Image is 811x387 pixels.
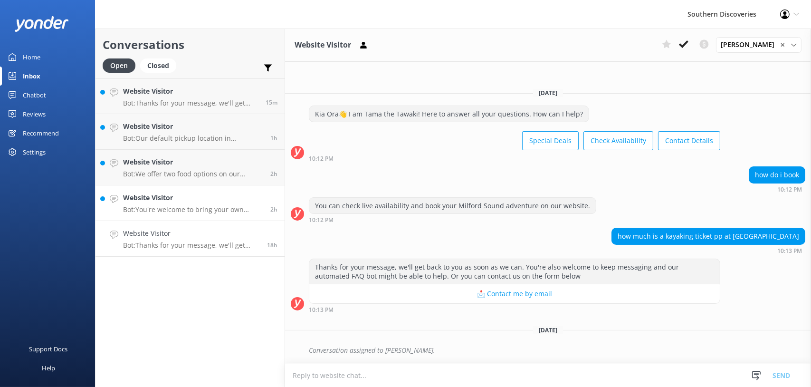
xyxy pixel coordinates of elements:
span: Oct 06 2025 10:13pm (UTC +13:00) Pacific/Auckland [267,241,277,249]
a: Website VisitorBot:Thanks for your message, we'll get back to you as soon as we can. You're also ... [95,78,285,114]
div: Oct 06 2025 10:13pm (UTC +13:00) Pacific/Auckland [611,247,805,254]
div: Thanks for your message, we'll get back to you as soon as we can. You're also welcome to keep mes... [309,259,720,284]
div: Inbox [23,67,40,86]
button: Special Deals [522,131,579,150]
div: Oct 06 2025 10:12pm (UTC +13:00) Pacific/Auckland [309,216,596,223]
p: Bot: Our default pickup location in [GEOGRAPHIC_DATA] is [STREET_ADDRESS]. If you need to update ... [123,134,263,143]
div: Support Docs [29,339,68,358]
span: [DATE] [533,89,563,97]
a: Website VisitorBot:Our default pickup location in [GEOGRAPHIC_DATA] is [STREET_ADDRESS]. If you n... [95,114,285,150]
a: Closed [140,60,181,70]
div: You can check live availability and book your Milford Sound adventure on our website. [309,198,596,214]
a: Website VisitorBot:We offer two food options on our Milford Sound Nature Cruise: - 'To Kai' Buffe... [95,150,285,185]
span: Oct 07 2025 02:38pm (UTC +13:00) Pacific/Auckland [270,205,277,213]
button: Contact Details [658,131,720,150]
button: Check Availability [583,131,653,150]
div: Settings [23,143,46,162]
img: yonder-white-logo.png [14,16,69,32]
p: Bot: Thanks for your message, we'll get back to you as soon as we can. You're also welcome to kee... [123,99,258,107]
div: how do i book [749,167,805,183]
h4: Website Visitor [123,193,263,203]
div: Home [23,48,40,67]
div: Reviews [23,105,46,124]
h4: Website Visitor [123,121,263,132]
h3: Website Visitor [295,39,351,51]
strong: 10:13 PM [309,307,334,313]
p: Bot: We offer two food options on our Milford Sound Nature Cruise: - 'To Kai' Buffet: Fresh seaso... [123,170,263,178]
div: Conversation assigned to [PERSON_NAME]. [309,342,805,358]
div: Oct 06 2025 10:12pm (UTC +13:00) Pacific/Auckland [309,155,720,162]
div: Assign User [716,37,801,52]
span: [PERSON_NAME] [721,39,780,50]
button: 📩 Contact me by email [309,284,720,303]
h4: Website Visitor [123,228,260,239]
a: Open [103,60,140,70]
span: [DATE] [533,326,563,334]
strong: 10:12 PM [309,156,334,162]
div: how much is a kayaking ticket pp at [GEOGRAPHIC_DATA] [612,228,805,244]
p: Bot: You're welcome to bring your own packed lunch or snacks onboard. Alternatively, a selection ... [123,205,263,214]
a: Website VisitorBot:Thanks for your message, we'll get back to you as soon as we can. You're also ... [95,221,285,257]
a: Website VisitorBot:You're welcome to bring your own packed lunch or snacks onboard. Alternatively... [95,185,285,221]
div: Closed [140,58,176,73]
span: Oct 07 2025 02:50pm (UTC +13:00) Pacific/Auckland [270,170,277,178]
strong: 10:12 PM [309,217,334,223]
h2: Conversations [103,36,277,54]
span: Oct 07 2025 04:49pm (UTC +13:00) Pacific/Auckland [266,98,277,106]
div: Oct 06 2025 10:12pm (UTC +13:00) Pacific/Auckland [749,186,805,193]
strong: 10:13 PM [777,248,802,254]
h4: Website Visitor [123,157,263,167]
div: Kia Ora👋 I am Tama the Tawaki! Here to answer all your questions. How can I help? [309,106,589,122]
strong: 10:12 PM [777,187,802,193]
div: Open [103,58,135,73]
span: ✕ [780,40,785,49]
div: Chatbot [23,86,46,105]
span: Oct 07 2025 03:07pm (UTC +13:00) Pacific/Auckland [270,134,277,142]
div: Recommend [23,124,59,143]
p: Bot: Thanks for your message, we'll get back to you as soon as we can. You're also welcome to kee... [123,241,260,250]
div: Help [42,358,55,377]
div: Oct 06 2025 10:13pm (UTC +13:00) Pacific/Auckland [309,306,720,313]
div: 2025-10-07T01:09:46.690 [291,342,805,358]
h4: Website Visitor [123,86,258,97]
